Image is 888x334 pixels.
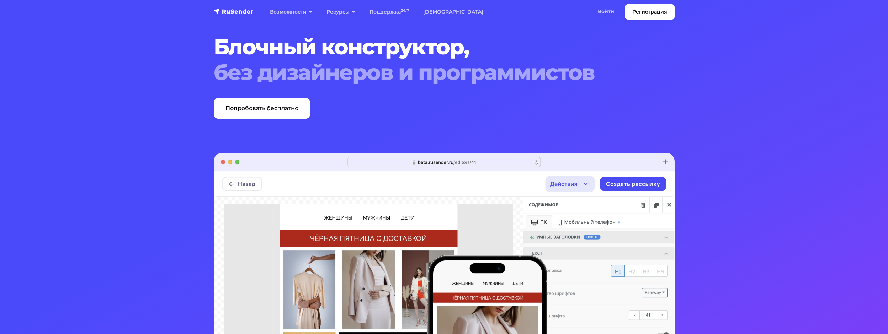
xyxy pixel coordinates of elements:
[214,8,254,15] img: RuSender
[401,8,409,13] sup: 24/7
[625,4,675,20] a: Регистрация
[214,34,636,85] h1: Блочный конструктор,
[319,5,362,19] a: Ресурсы
[591,4,621,19] a: Войти
[263,5,319,19] a: Возможности
[214,60,636,85] span: без дизайнеров и программистов
[416,5,490,19] a: [DEMOGRAPHIC_DATA]
[214,98,310,119] a: Попробовать бесплатно
[362,5,416,19] a: Поддержка24/7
